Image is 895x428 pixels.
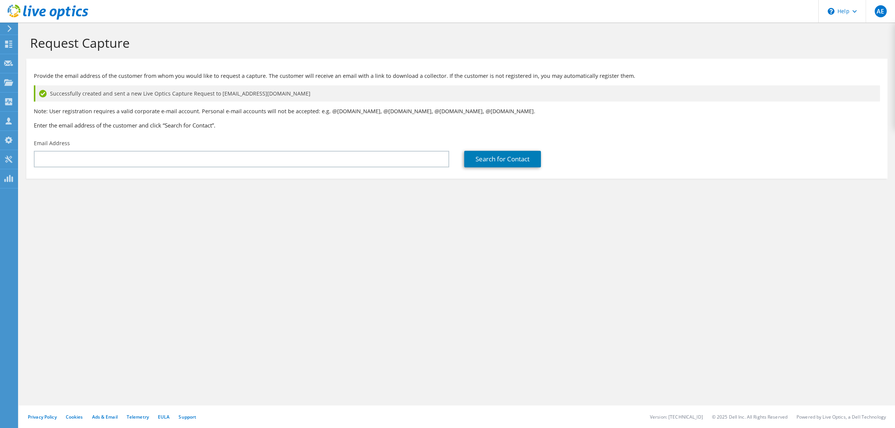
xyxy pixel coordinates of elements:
a: Ads & Email [92,414,118,420]
a: Privacy Policy [28,414,57,420]
a: Cookies [66,414,83,420]
li: © 2025 Dell Inc. All Rights Reserved [712,414,787,420]
a: EULA [158,414,170,420]
svg: \n [828,8,834,15]
li: Version: [TECHNICAL_ID] [650,414,703,420]
a: Telemetry [127,414,149,420]
a: Support [179,414,196,420]
a: Search for Contact [464,151,541,167]
h3: Enter the email address of the customer and click “Search for Contact”. [34,121,880,129]
label: Email Address [34,140,70,147]
p: Provide the email address of the customer from whom you would like to request a capture. The cust... [34,72,880,80]
p: Note: User registration requires a valid corporate e-mail account. Personal e-mail accounts will ... [34,107,880,115]
li: Powered by Live Optics, a Dell Technology [797,414,886,420]
span: Successfully created and sent a new Live Optics Capture Request to [EMAIL_ADDRESS][DOMAIN_NAME] [50,90,310,98]
span: AE [875,5,887,17]
h1: Request Capture [30,35,880,51]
